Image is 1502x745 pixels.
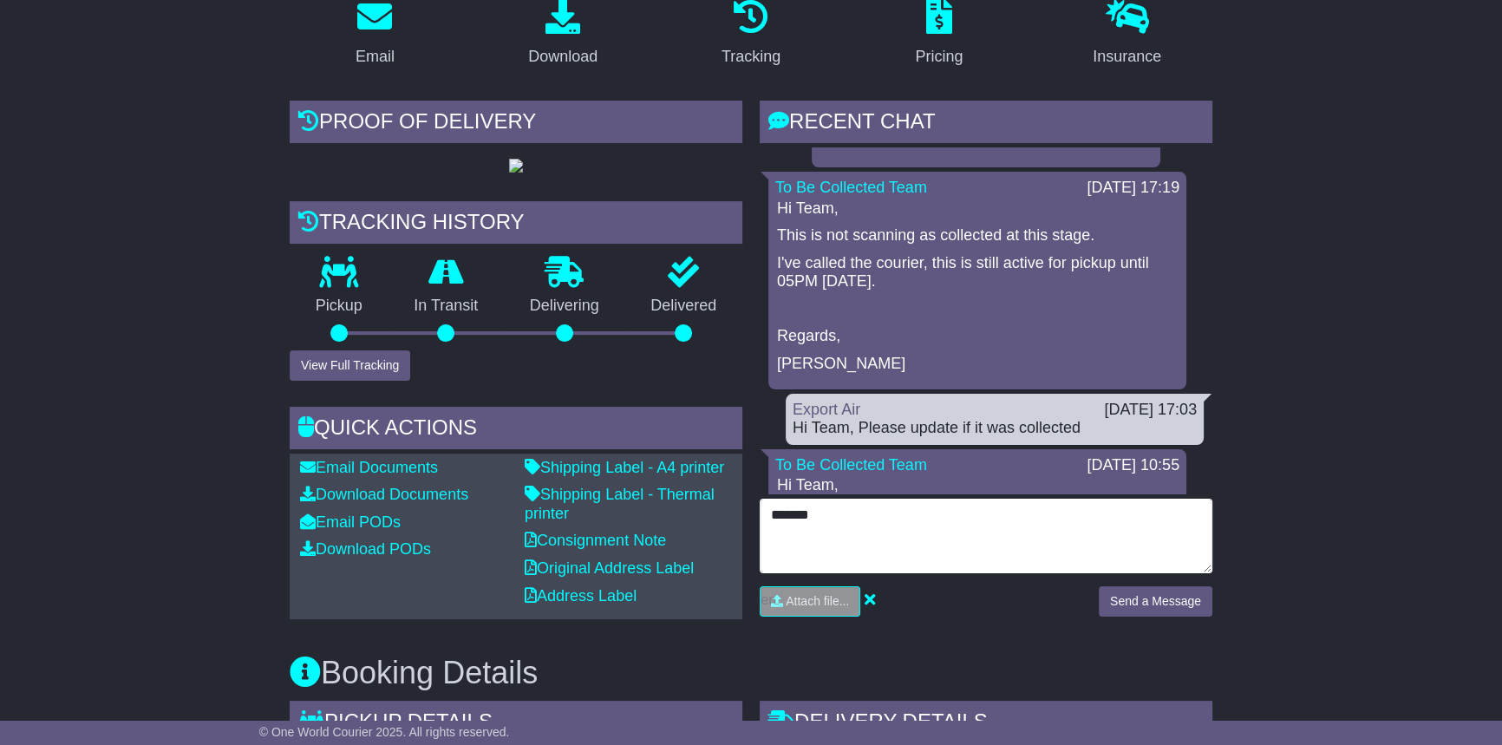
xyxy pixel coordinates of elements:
p: [PERSON_NAME] [777,355,1178,374]
button: View Full Tracking [290,350,410,381]
p: In Transit [389,297,505,316]
a: Shipping Label - Thermal printer [525,486,715,522]
a: Email PODs [300,513,401,531]
p: Delivered [625,297,743,316]
div: [DATE] 10:55 [1087,456,1179,475]
a: Shipping Label - A4 printer [525,459,724,476]
a: To Be Collected Team [775,456,927,474]
div: Email [356,45,395,69]
a: Export Air [793,401,860,418]
div: RECENT CHAT [760,101,1212,147]
p: Pickup [290,297,389,316]
div: Quick Actions [290,407,742,454]
p: This is not scanning as collected at this stage. [777,226,1178,245]
p: Hi Team, [777,199,1178,219]
div: Insurance [1093,45,1161,69]
p: Regards, [777,327,1178,346]
a: To Be Collected Team [775,179,927,196]
a: Download Documents [300,486,468,503]
p: Hi Team, [777,476,1178,495]
div: Proof of Delivery [290,101,742,147]
a: Consignment Note [525,532,666,549]
div: [DATE] 17:03 [1104,401,1197,420]
div: [DATE] 17:19 [1087,179,1179,198]
span: © One World Courier 2025. All rights reserved. [259,725,510,739]
button: Send a Message [1099,586,1212,617]
p: I've called the courier, this is still active for pickup until 05PM [DATE]. [777,254,1178,291]
a: Email Documents [300,459,438,476]
div: Tracking history [290,201,742,248]
div: Pricing [915,45,963,69]
div: Hi Team, Please update if it was collected [793,419,1197,438]
div: Tracking [722,45,780,69]
a: Download PODs [300,540,431,558]
p: Delivering [504,297,625,316]
img: GetPodImage [509,159,523,173]
div: Download [528,45,598,69]
a: Address Label [525,587,637,604]
a: Original Address Label [525,559,694,577]
h3: Booking Details [290,656,1212,690]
